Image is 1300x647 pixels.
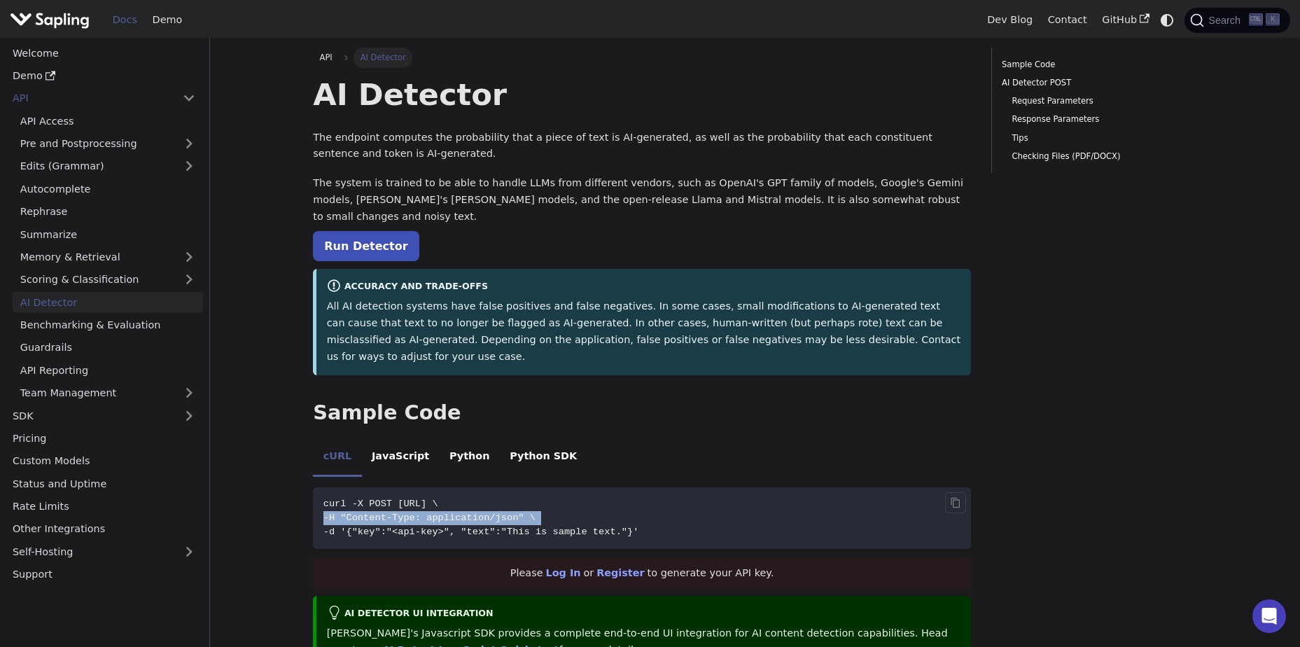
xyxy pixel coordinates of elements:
span: API [320,53,333,62]
span: -d '{"key":"<api-key>", "text":"This is sample text."}' [323,527,639,537]
button: Collapse sidebar category 'API' [175,88,203,109]
nav: Breadcrumbs [313,48,971,67]
li: Python [440,438,500,478]
a: Memory & Retrieval [13,247,203,267]
a: Custom Models [5,451,203,471]
a: Self-Hosting [5,541,203,562]
a: Scoring & Classification [13,270,203,290]
a: Response Parameters [1012,113,1187,126]
a: Edits (Grammar) [13,156,203,176]
a: Dev Blog [979,9,1040,31]
div: Please or to generate your API key. [313,558,971,589]
span: AI Detector [354,48,412,67]
div: Accuracy and Trade-offs [327,279,961,295]
a: Summarize [13,224,203,244]
p: The system is trained to be able to handle LLMs from different vendors, such as OpenAI's GPT fami... [313,175,971,225]
a: AI Detector POST [1002,76,1191,90]
a: Sapling.ai [10,10,95,30]
a: Support [5,564,203,585]
div: Open Intercom Messenger [1252,599,1286,633]
div: AI Detector UI integration [327,606,961,622]
span: curl -X POST [URL] \ [323,499,438,509]
a: Other Integrations [5,519,203,539]
a: Log In [546,567,581,578]
a: GitHub [1094,9,1156,31]
a: Pricing [5,429,203,449]
a: Rate Limits [5,496,203,517]
button: Expand sidebar category 'SDK' [175,405,203,426]
li: cURL [313,438,361,478]
a: Sample Code [1002,58,1191,71]
a: Docs [105,9,145,31]
a: Rephrase [13,202,203,222]
a: API [313,48,339,67]
a: API [5,88,175,109]
a: Request Parameters [1012,95,1187,108]
p: The endpoint computes the probability that a piece of text is AI-generated, as well as the probab... [313,130,971,163]
kbd: K [1266,13,1280,26]
a: Contact [1040,9,1095,31]
span: -H "Content-Type: application/json" \ [323,513,536,523]
a: Register [596,567,644,578]
a: Welcome [5,43,203,63]
h1: AI Detector [313,76,971,113]
a: SDK [5,405,175,426]
a: Run Detector [313,231,419,261]
a: Guardrails [13,338,203,358]
span: Search [1204,15,1249,26]
button: Switch between dark and light mode (currently system mode) [1157,10,1177,30]
a: Pre and Postprocessing [13,134,203,154]
a: Demo [145,9,190,31]
li: JavaScript [362,438,440,478]
a: API Reporting [13,360,203,380]
a: Team Management [13,383,203,403]
a: Checking Files (PDF/DOCX) [1012,150,1187,163]
p: All AI detection systems have false positives and false negatives. In some cases, small modificat... [327,298,961,365]
button: Copy code to clipboard [945,492,966,513]
img: Sapling.ai [10,10,90,30]
a: Status and Uptime [5,473,203,494]
a: Benchmarking & Evaluation [13,315,203,335]
a: Demo [5,66,203,86]
a: API Access [13,111,203,131]
button: Search (Ctrl+K) [1184,8,1289,33]
a: Autocomplete [13,179,203,199]
a: AI Detector [13,292,203,312]
a: Tips [1012,132,1187,145]
li: Python SDK [500,438,587,478]
h2: Sample Code [313,401,971,426]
